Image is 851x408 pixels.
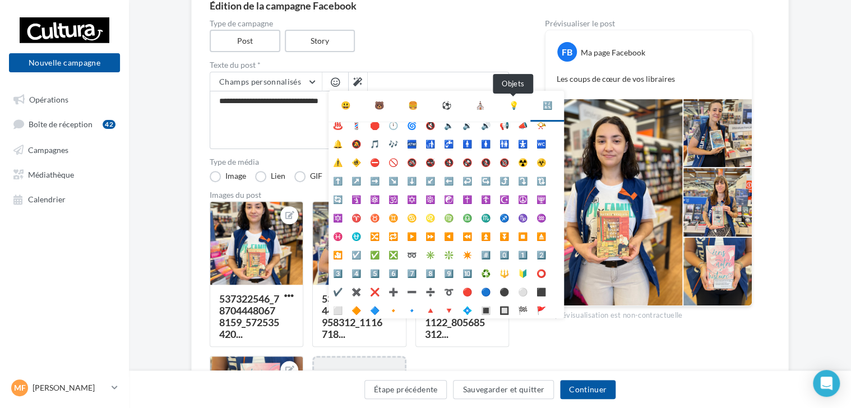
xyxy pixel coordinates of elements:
li: ↩️ [458,171,477,189]
li: ☪️ [495,189,514,208]
li: 🔈 [440,115,458,134]
li: 🎦 [329,245,347,263]
li: ✳️ [421,245,440,263]
li: 🛑 [366,115,384,134]
p: Les coups de cœur de vos libraires [557,73,741,85]
li: 🚺 [477,134,495,152]
a: Médiathèque [7,164,122,184]
li: ⬜ [329,300,347,319]
li: ▶️ [403,226,421,245]
div: 🐻 [374,100,384,111]
a: Boîte de réception42 [7,113,122,134]
label: Type de média [210,158,509,166]
a: Opérations [7,89,122,109]
label: Story [285,30,355,52]
button: Continuer [560,380,616,399]
li: 🌀 [403,115,421,134]
span: Boîte de réception [29,119,92,129]
li: ➖ [403,282,421,300]
li: ✴️ [458,245,477,263]
div: 😃 [341,100,350,111]
li: ↙️ [421,171,440,189]
span: MF [14,382,26,393]
button: Étape précédente [364,380,447,399]
li: 🚯 [440,152,458,171]
div: 🍔 [408,100,418,111]
li: ➰ [440,282,458,300]
div: 🔣 [543,100,552,111]
li: ✝️ [458,189,477,208]
button: Champs personnalisés [210,72,322,91]
div: Images du post [210,191,509,199]
li: ⛔ [366,152,384,171]
label: Image [210,171,246,182]
li: ⚛️ [366,189,384,208]
li: 🕎 [532,189,551,208]
li: 6️⃣ [384,263,403,282]
li: 🚭 [421,152,440,171]
li: ⏏️ [532,226,551,245]
li: 🔊 [477,115,495,134]
li: 🔸 [384,300,403,319]
li: ☮️ [514,189,532,208]
li: 🔲 [495,300,514,319]
li: ☣️ [532,152,551,171]
li: ➿ [403,245,421,263]
li: 🔞 [495,152,514,171]
li: 🚸 [347,152,366,171]
li: 🔳 [477,300,495,319]
li: ♉ [366,208,384,226]
li: ✔️ [329,282,347,300]
li: ♊ [384,208,403,226]
li: ☑️ [347,245,366,263]
li: 🏧 [403,134,421,152]
li: ♋ [403,208,421,226]
div: Objets [493,74,533,94]
div: 537322546_787044480678159_572535420... [219,293,279,340]
li: 🚩 [532,300,551,319]
li: ✖️ [347,282,366,300]
li: ⚫ [495,282,514,300]
li: ♐ [495,208,514,226]
li: ⏩ [421,226,440,245]
button: Sauvegarder et quitter [453,380,554,399]
li: 🚫 [384,152,403,171]
li: 5️⃣ [366,263,384,282]
li: 🚻 [495,134,514,152]
div: 42 [103,120,115,129]
li: 🚳 [403,152,421,171]
label: Post [210,30,280,52]
li: ❎ [384,245,403,263]
li: ☸️ [421,189,440,208]
li: ⏬ [495,226,514,245]
li: 🔱 [495,263,514,282]
li: 🔻 [440,300,458,319]
label: Type de campagne [210,20,509,27]
li: ♑ [514,208,532,226]
li: 🔕 [347,134,366,152]
li: ♌ [421,208,440,226]
li: 🔵 [477,282,495,300]
div: La prévisualisation est non-contractuelle [545,306,752,321]
li: ↘️ [384,171,403,189]
li: 🕛 [384,115,403,134]
div: 💡 [509,100,519,111]
li: ♒ [532,208,551,226]
li: 1️⃣ [514,245,532,263]
div: FB [557,42,577,62]
li: ➗ [421,282,440,300]
li: ❌ [366,282,384,300]
li: 🔶 [347,300,366,319]
span: Opérations [29,94,68,104]
li: 🔴 [458,282,477,300]
div: Open Intercom Messenger [813,370,840,397]
li: ◀️ [440,226,458,245]
li: 💠 [458,300,477,319]
li: 🔯 [329,208,347,226]
li: 🔟 [458,263,477,282]
li: ⛎ [347,226,366,245]
li: 9️⃣ [440,263,458,282]
li: ⬅️ [440,171,458,189]
li: ⬛ [532,282,551,300]
li: 🕉️ [384,189,403,208]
